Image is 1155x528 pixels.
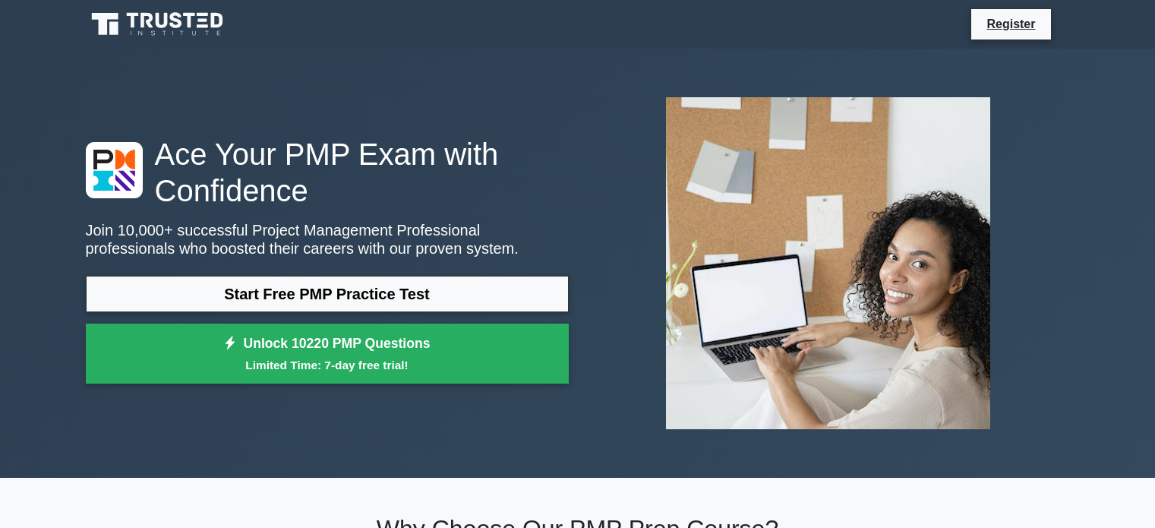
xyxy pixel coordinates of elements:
[86,324,569,384] a: Unlock 10220 PMP QuestionsLimited Time: 7-day free trial!
[86,221,569,258] p: Join 10,000+ successful Project Management Professional professionals who boosted their careers w...
[977,14,1044,33] a: Register
[86,276,569,312] a: Start Free PMP Practice Test
[105,356,550,374] small: Limited Time: 7-day free trial!
[86,136,569,209] h1: Ace Your PMP Exam with Confidence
